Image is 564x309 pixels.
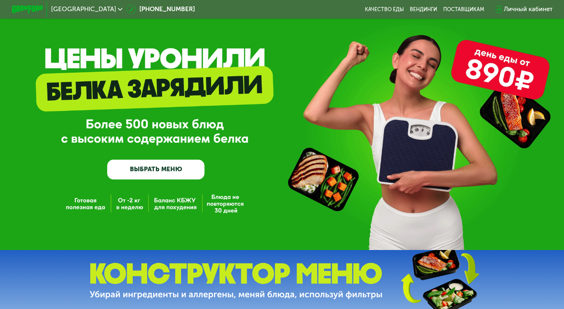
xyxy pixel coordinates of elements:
div: поставщикам [443,6,484,12]
a: Вендинги [410,6,437,12]
a: [PHONE_NUMBER] [127,5,195,14]
div: Личный кабинет [504,5,552,14]
span: [GEOGRAPHIC_DATA] [51,6,116,12]
a: ВЫБРАТЬ МЕНЮ [107,160,205,179]
a: Качество еды [365,6,404,12]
